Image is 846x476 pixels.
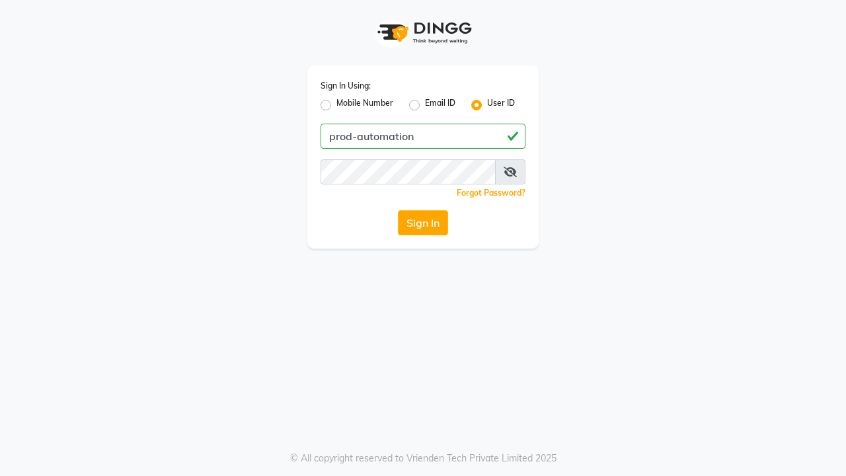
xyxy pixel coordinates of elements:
[487,97,515,113] label: User ID
[370,13,476,52] img: logo1.svg
[321,159,496,184] input: Username
[457,188,525,198] a: Forgot Password?
[336,97,393,113] label: Mobile Number
[321,80,371,92] label: Sign In Using:
[321,124,525,149] input: Username
[398,210,448,235] button: Sign In
[425,97,455,113] label: Email ID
